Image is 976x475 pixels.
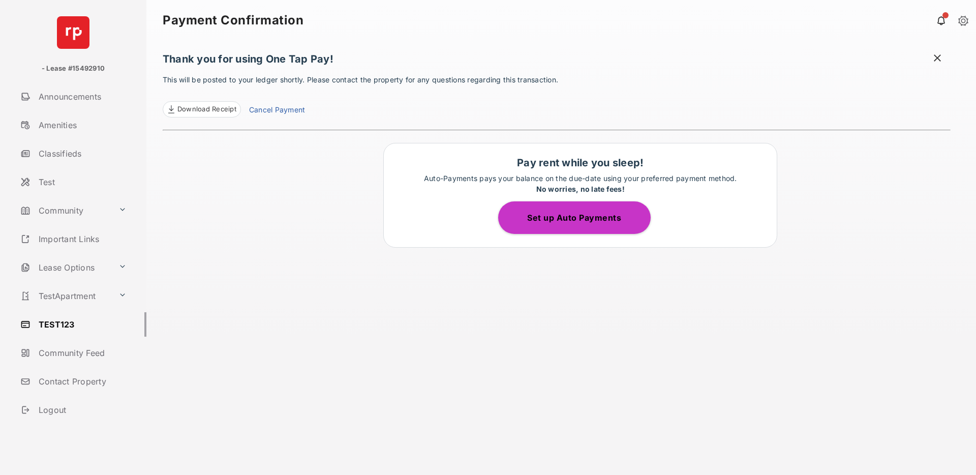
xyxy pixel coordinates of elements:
span: Download Receipt [177,104,236,114]
a: Test [16,170,146,194]
button: Set up Auto Payments [498,201,651,234]
a: Download Receipt [163,101,241,117]
strong: Payment Confirmation [163,14,303,26]
img: svg+xml;base64,PHN2ZyB4bWxucz0iaHR0cDovL3d3dy53My5vcmcvMjAwMC9zdmciIHdpZHRoPSI2NCIgaGVpZ2h0PSI2NC... [57,16,89,49]
a: Logout [16,398,146,422]
a: Set up Auto Payments [498,213,663,223]
h1: Pay rent while you sleep! [389,157,772,169]
a: Amenities [16,113,146,137]
a: Lease Options [16,255,114,280]
a: Classifieds [16,141,146,166]
a: Community [16,198,114,223]
a: TestApartment [16,284,114,308]
p: - Lease #15492910 [42,64,105,74]
h1: Thank you for using One Tap Pay! [163,53,951,70]
p: This will be posted to your ledger shortly. Please contact the property for any questions regardi... [163,74,951,117]
a: Community Feed [16,341,146,365]
a: Contact Property [16,369,146,394]
a: Cancel Payment [249,104,305,117]
p: Auto-Payments pays your balance on the due-date using your preferred payment method. [389,173,772,194]
a: Announcements [16,84,146,109]
div: No worries, no late fees! [389,184,772,194]
a: Important Links [16,227,131,251]
a: TEST123 [16,312,146,337]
